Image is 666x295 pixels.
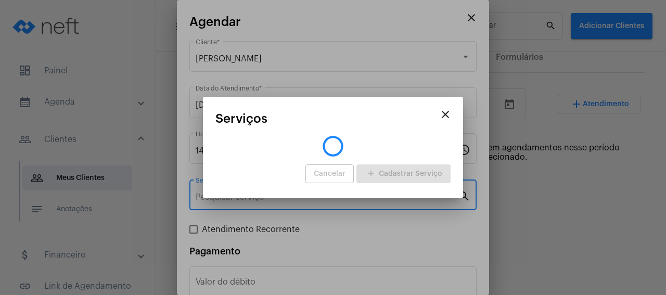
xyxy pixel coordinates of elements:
span: Cancelar [314,170,345,177]
span: Serviços [215,112,267,125]
mat-icon: close [439,108,452,121]
button: Cancelar [305,164,354,183]
mat-icon: add [365,167,377,181]
button: Cadastrar Serviço [356,164,451,183]
span: Cadastrar Serviço [365,170,442,177]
